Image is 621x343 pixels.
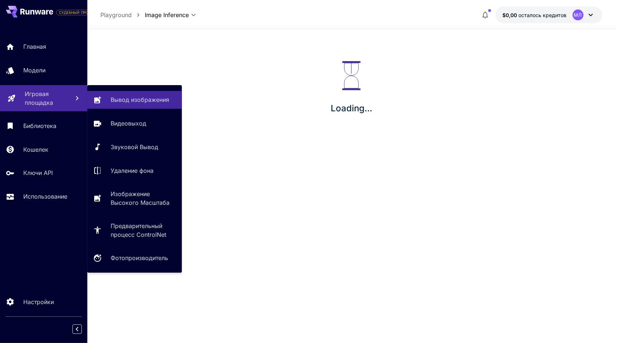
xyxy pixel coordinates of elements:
span: Добавьте свою платёжную карту, чтобы воспользоваться всеми функциями платформы. [56,8,101,17]
a: Удаление фона [87,161,182,179]
a: Вывод изображения [87,91,182,109]
ya-tr-span: Игровая площадка [25,90,53,106]
ya-tr-span: Предварительный процесс ControlNet [111,222,166,238]
ya-tr-span: СУДЕБНЫЙ ПРОЦЕСС [59,10,98,15]
ya-tr-span: Изображение Высокого Масштаба [111,190,170,206]
ya-tr-span: Звуковой Вывод [111,143,158,151]
a: Фотопроизводитель [87,249,182,267]
ya-tr-span: МЛ [574,13,582,17]
button: Свернуть боковую панель [72,324,82,334]
ya-tr-span: Видеовыход [111,120,146,127]
ya-tr-span: Удаление фона [111,167,154,174]
div: Свернуть боковую панель [78,323,87,336]
nav: панировочный сухарь [100,11,145,19]
a: Предварительный процесс ControlNet [87,217,182,243]
ya-tr-span: осталось кредитов [519,12,567,18]
ya-tr-span: Настройки [23,298,54,306]
ya-tr-span: Главная [23,43,46,50]
ya-tr-span: Библиотека [23,122,56,129]
p: Playground [100,11,132,19]
span: Image Inference [145,11,189,19]
ya-tr-span: Фотопроизводитель [111,254,168,262]
ya-tr-span: Ключи API [23,169,53,176]
ya-tr-span: Кошелек [23,146,48,153]
ya-tr-span: $0,00 [503,12,517,18]
p: Loading... [331,102,372,115]
div: $0.00 [503,11,567,19]
button: $0.00 [495,7,602,23]
a: Изображение Высокого Масштаба [87,185,182,211]
a: Звуковой Вывод [87,138,182,156]
ya-tr-span: Использование [23,193,67,200]
ya-tr-span: Вывод изображения [111,96,169,103]
a: Видеовыход [87,115,182,132]
ya-tr-span: Модели [23,67,45,74]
